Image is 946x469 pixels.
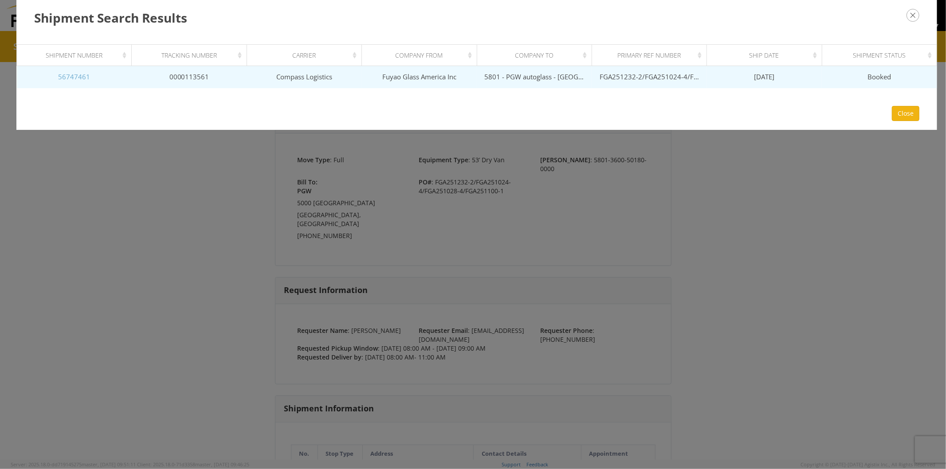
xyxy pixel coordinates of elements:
button: Close [892,106,919,121]
span: Booked [867,72,891,81]
div: Tracking Number [140,51,244,60]
div: Shipment Number [25,51,129,60]
a: 56747461 [58,72,90,81]
td: Compass Logistics [247,66,361,88]
td: 0000113561 [132,66,247,88]
div: Shipment Status [830,51,934,60]
span: [DATE] [754,72,774,81]
div: Primary Ref Number [600,51,704,60]
td: 5801 - PGW autoglass - [GEOGRAPHIC_DATA] Hub [477,66,592,88]
td: Fuyao Glass America Inc [362,66,477,88]
div: Ship Date [715,51,819,60]
div: Company To [485,51,589,60]
td: FGA251232-2/FGA251024-4/FGA251028-4/FGA251100-1 [592,66,707,88]
div: Company From [370,51,474,60]
div: Carrier [255,51,359,60]
h3: Shipment Search Results [34,9,919,27]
